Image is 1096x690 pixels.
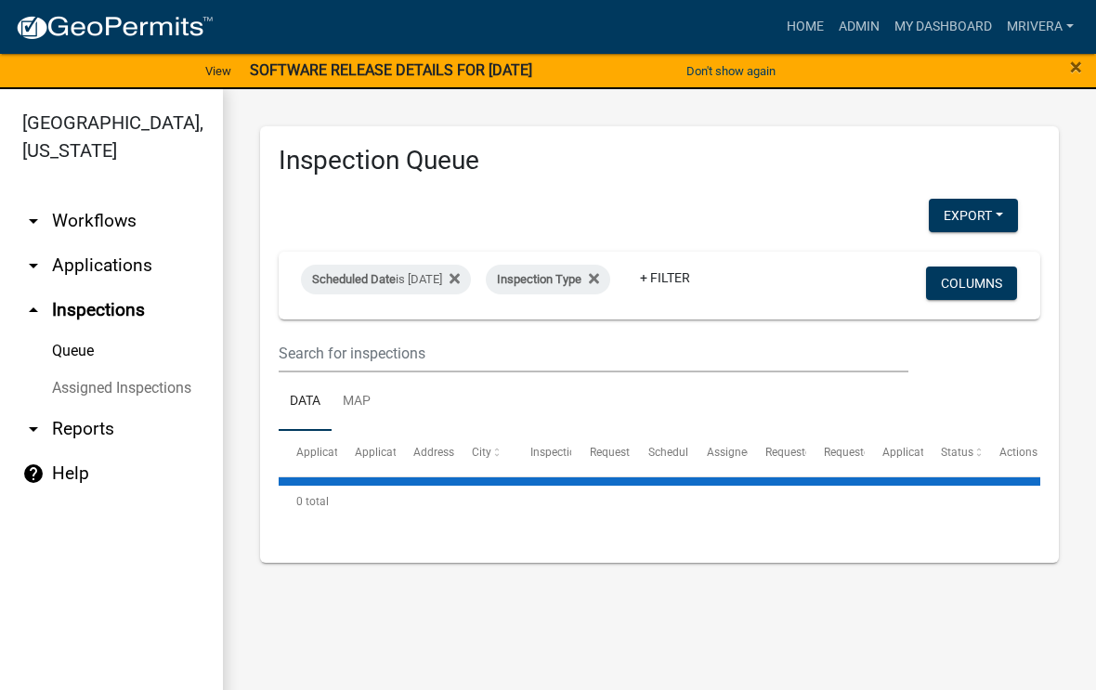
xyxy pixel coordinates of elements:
span: Address [413,446,454,459]
span: Status [941,446,973,459]
datatable-header-cell: Inspection Type [513,431,571,475]
datatable-header-cell: Application Description [865,431,923,475]
datatable-header-cell: Requestor Name [748,431,806,475]
a: + Filter [625,261,705,294]
datatable-header-cell: Assigned Inspector [688,431,747,475]
a: Home [779,9,831,45]
span: Actions [999,446,1037,459]
a: Map [332,372,382,432]
datatable-header-cell: Application Type [337,431,396,475]
button: Columns [926,267,1017,300]
span: Scheduled Date [312,272,396,286]
span: Requestor Name [765,446,849,459]
i: arrow_drop_down [22,418,45,440]
datatable-header-cell: Address [396,431,454,475]
a: Data [279,372,332,432]
span: × [1070,54,1082,80]
a: View [198,56,239,86]
a: mrivera [999,9,1081,45]
datatable-header-cell: Requestor Phone [806,431,865,475]
strong: SOFTWARE RELEASE DETAILS FOR [DATE] [250,61,532,79]
i: arrow_drop_down [22,254,45,277]
span: Inspection Type [497,272,581,286]
datatable-header-cell: Requested Date [571,431,630,475]
i: help [22,462,45,485]
i: arrow_drop_down [22,210,45,232]
i: arrow_drop_up [22,299,45,321]
a: My Dashboard [887,9,999,45]
datatable-header-cell: Application [279,431,337,475]
span: Requestor Phone [824,446,909,459]
span: Scheduled Time [648,446,728,459]
button: Close [1070,56,1082,78]
span: Application [296,446,354,459]
a: Admin [831,9,887,45]
div: is [DATE] [301,265,471,294]
datatable-header-cell: Scheduled Time [630,431,688,475]
datatable-header-cell: Status [923,431,982,475]
span: Assigned Inspector [707,446,802,459]
h3: Inspection Queue [279,145,1040,176]
span: City [472,446,491,459]
datatable-header-cell: City [454,431,513,475]
button: Export [929,199,1018,232]
input: Search for inspections [279,334,908,372]
span: Application Type [355,446,439,459]
button: Don't show again [679,56,783,86]
span: Inspection Type [530,446,609,459]
div: 0 total [279,478,1040,525]
span: Application Description [882,446,999,459]
span: Requested Date [590,446,668,459]
datatable-header-cell: Actions [982,431,1040,475]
